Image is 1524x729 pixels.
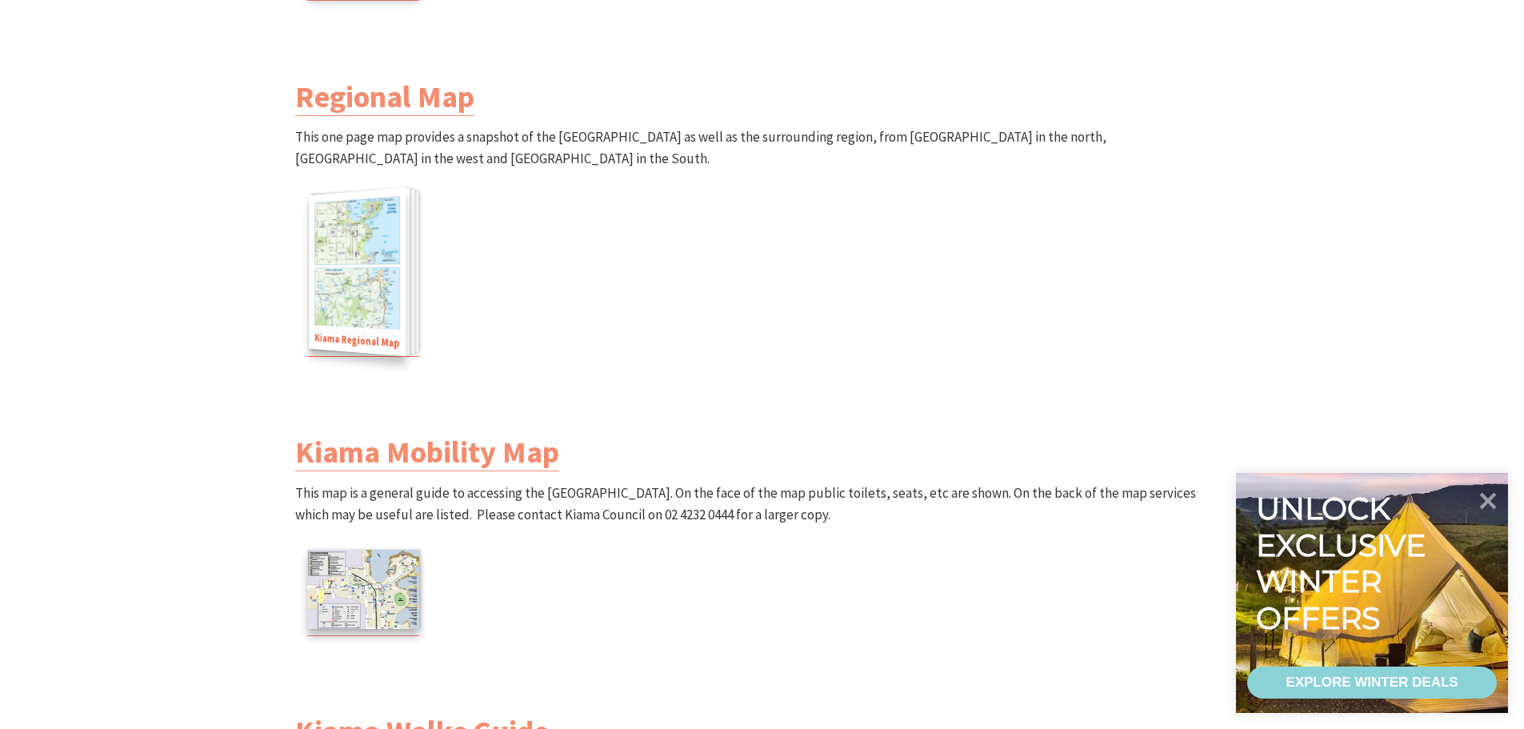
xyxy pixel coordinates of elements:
[307,194,419,358] a: Kiama Regional MapKiama Regional Map
[309,325,406,356] span: Kiama Regional Map
[295,483,1230,648] p: This map is a general guide to accessing the [GEOGRAPHIC_DATA]. On the face of the map public toi...
[309,186,406,356] img: Kiama Regional Map
[1256,491,1433,636] div: Unlock exclusive winter offers
[295,126,1230,369] p: This one page map provides a snapshot of the [GEOGRAPHIC_DATA] as well as the surrounding region,...
[295,78,474,116] a: Regional Map
[307,550,419,636] a: Kiama Mobility Map
[295,433,559,471] a: Kiama Mobility Map
[307,550,419,629] img: Kiama Mobility Map
[1286,667,1458,699] div: EXPLORE WINTER DEALS
[1247,667,1497,699] a: EXPLORE WINTER DEALS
